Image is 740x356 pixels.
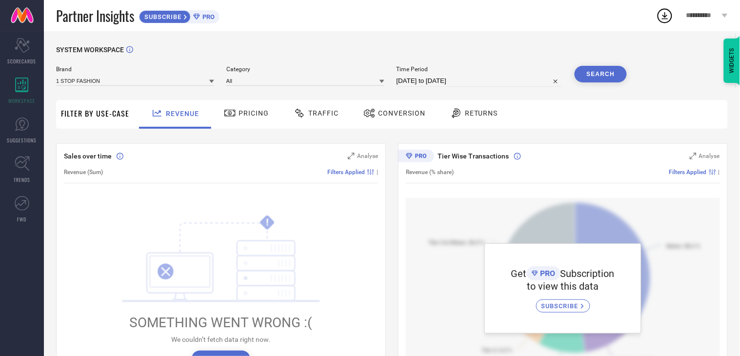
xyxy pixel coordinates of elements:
span: We couldn’t fetch data right now. [172,336,271,343]
span: Brand [56,66,214,73]
span: Revenue [166,110,199,118]
svg: Zoom [690,153,697,159]
span: SYSTEM WORKSPACE [56,46,124,54]
div: Premium [398,150,434,164]
span: Revenue (% share) [406,169,454,176]
span: SCORECARDS [8,58,37,65]
tspan: ! [266,217,269,228]
span: TRENDS [14,176,30,183]
span: Analyse [357,153,378,159]
button: Search [575,66,627,82]
span: | [377,169,378,176]
span: Traffic [308,109,339,117]
span: Analyse [699,153,720,159]
span: Category [226,66,384,73]
span: SUBSCRIBE [140,13,184,20]
span: Sales over time [64,152,112,160]
span: Returns [465,109,498,117]
span: Get [511,268,527,279]
span: Time Period [397,66,562,73]
span: Subscription [560,268,615,279]
svg: Zoom [348,153,355,159]
span: Pricing [239,109,269,117]
input: Select time period [397,75,562,87]
span: Filters Applied [327,169,365,176]
span: FWD [18,216,27,223]
span: Filters Applied [669,169,707,176]
div: Open download list [656,7,674,24]
span: Partner Insights [56,6,134,26]
span: Tier Wise Transactions [438,152,509,160]
span: Conversion [378,109,425,117]
span: | [719,169,720,176]
span: to view this data [527,280,599,292]
span: PRO [200,13,215,20]
span: SOMETHING WENT WRONG :( [130,315,313,331]
span: Filter By Use-Case [61,107,129,119]
span: SUGGESTIONS [7,137,37,144]
span: SUBSCRIBE [541,302,581,310]
span: Revenue (Sum) [64,169,103,176]
a: SUBSCRIBEPRO [139,8,220,23]
span: WORKSPACE [9,97,36,104]
span: PRO [538,269,556,278]
a: SUBSCRIBE [536,292,590,313]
